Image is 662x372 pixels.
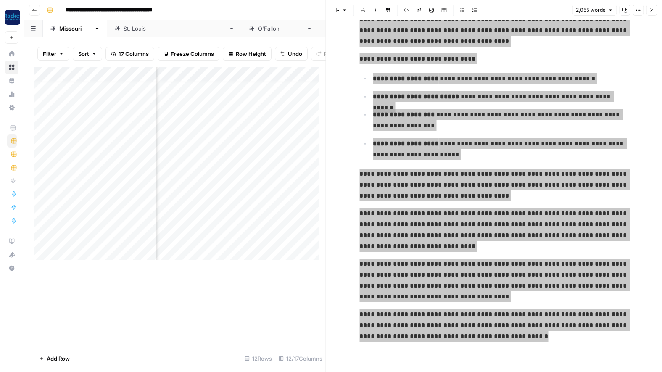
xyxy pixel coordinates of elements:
[37,47,69,61] button: Filter
[107,20,242,37] a: [GEOGRAPHIC_DATA][PERSON_NAME]
[78,50,89,58] span: Sort
[319,20,409,37] a: [GEOGRAPHIC_DATA]
[43,20,107,37] a: [US_STATE]
[73,47,102,61] button: Sort
[34,352,75,365] button: Add Row
[223,47,272,61] button: Row Height
[242,20,319,37] a: [PERSON_NAME]
[5,7,18,28] button: Workspace: Rocket Pilots
[124,24,225,33] div: [GEOGRAPHIC_DATA][PERSON_NAME]
[105,47,154,61] button: 17 Columns
[43,50,56,58] span: Filter
[158,47,219,61] button: Freeze Columns
[576,6,605,14] span: 2,055 words
[5,101,18,114] a: Settings
[5,261,18,275] button: Help + Support
[236,50,266,58] span: Row Height
[5,10,20,25] img: Rocket Pilots Logo
[5,47,18,61] a: Home
[572,5,617,16] button: 2,055 words
[171,50,214,58] span: Freeze Columns
[59,24,91,33] div: [US_STATE]
[258,24,303,33] div: [PERSON_NAME]
[5,87,18,101] a: Usage
[5,74,18,87] a: Your Data
[5,235,18,248] a: AirOps Academy
[275,47,308,61] button: Undo
[241,352,275,365] div: 12 Rows
[288,50,302,58] span: Undo
[5,61,18,74] a: Browse
[5,248,18,261] button: What's new?
[119,50,149,58] span: 17 Columns
[311,47,343,61] button: Redo
[47,354,70,363] span: Add Row
[275,352,326,365] div: 12/17 Columns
